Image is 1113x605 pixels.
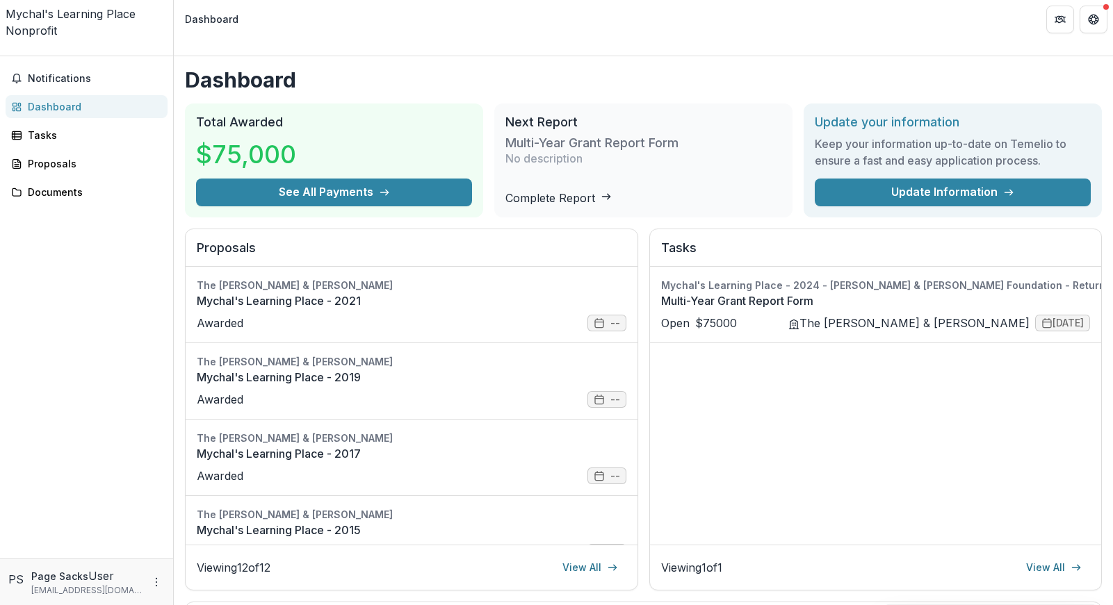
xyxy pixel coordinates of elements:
div: Tasks [28,128,156,142]
a: Mychal's Learning Place - 2017 [197,445,626,462]
button: More [148,574,165,590]
a: Update Information [815,179,1091,206]
a: Mychal's Learning Place - 2015 [197,522,626,538]
div: Proposals [28,156,156,171]
button: See All Payments [196,179,472,206]
a: Mychal's Learning Place - 2021 [197,292,626,309]
span: Notifications [28,73,162,85]
div: Dashboard [185,12,238,26]
a: Tasks [6,124,168,147]
button: Partners [1046,6,1074,33]
a: Dashboard [6,95,168,118]
h3: $75,000 [196,135,296,173]
div: Dashboard [28,99,156,114]
p: Viewing 12 of 12 [197,559,270,576]
a: Complete Report [505,191,612,205]
p: [EMAIL_ADDRESS][DOMAIN_NAME] [31,584,143,597]
a: View All [1018,556,1090,579]
nav: breadcrumb [179,9,244,29]
h2: Next Report [505,115,781,130]
a: View All [554,556,626,579]
a: Documents [6,181,168,204]
p: Viewing 1 of 1 [661,559,722,576]
h2: Proposals [197,240,626,267]
a: Proposals [6,152,168,175]
span: Nonprofit [6,24,57,38]
h2: Update your information [815,115,1091,130]
div: Documents [28,185,156,199]
p: Page Sacks [31,569,88,583]
a: Mychal's Learning Place - 2019 [197,369,626,386]
h2: Total Awarded [196,115,472,130]
div: Mychal's Learning Place [6,6,168,22]
h3: Keep your information up-to-date on Temelio to ensure a fast and easy application process. [815,135,1091,169]
h1: Dashboard [185,67,1102,92]
button: Notifications [6,67,168,90]
h3: Multi-Year Grant Report Form [505,135,679,151]
h2: Tasks [661,240,1091,267]
p: No description [505,150,583,167]
p: User [88,567,114,584]
div: Page Sacks [8,571,26,588]
button: Get Help [1080,6,1107,33]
